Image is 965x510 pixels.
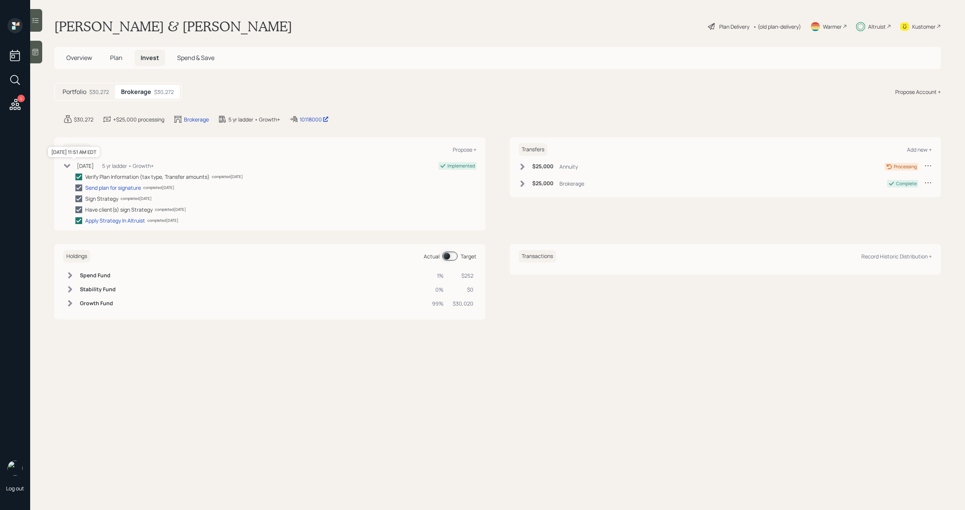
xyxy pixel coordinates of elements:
div: Kustomer [912,23,936,31]
div: completed [DATE] [147,218,178,223]
div: Altruist [868,23,886,31]
div: Sign Strategy [85,195,118,203]
h6: Growth Fund [80,300,116,307]
div: $30,272 [74,115,93,123]
div: completed [DATE] [143,185,174,190]
span: Plan [110,54,123,62]
div: completed [DATE] [155,207,186,212]
div: $30,020 [453,300,473,307]
div: Warmer [823,23,842,31]
div: 10118000 [300,115,329,123]
div: Actual [424,252,440,260]
div: $30,272 [89,88,109,96]
div: completed [DATE] [212,174,243,180]
h6: Holdings [63,250,90,263]
div: Apply Strategy In Altruist [85,217,145,224]
h6: Transfers [519,143,547,156]
div: Log out [6,485,24,492]
div: Annuity [559,163,578,171]
h1: [PERSON_NAME] & [PERSON_NAME] [54,18,292,35]
div: Record Historic Distribution + [861,253,932,260]
div: Propose Account + [895,88,941,96]
div: +$25,000 processing [113,115,164,123]
span: Invest [141,54,159,62]
div: completed [DATE] [121,196,152,201]
div: Complete [896,180,917,187]
div: $0 [453,286,473,293]
div: 1% [432,272,444,280]
div: Propose + [453,146,476,153]
div: 5 yr ladder • Growth+ [228,115,280,123]
img: michael-russo-headshot.png [8,461,23,476]
div: • (old plan-delivery) [753,23,801,31]
h6: Strategy [63,143,91,156]
div: Verify Plan Information (tax type, Transfer amounts) [85,173,210,181]
span: Spend & Save [177,54,214,62]
div: Processing [894,163,917,170]
div: $30,272 [154,88,174,96]
h6: Stability Fund [80,286,116,293]
div: Brokerage [184,115,209,123]
h6: $25,000 [532,180,553,187]
div: [DATE] [77,162,94,170]
h6: Transactions [519,250,556,263]
div: 99% [432,300,444,307]
div: 5 yr ladder • Growth+ [102,162,154,170]
div: 4 [17,95,25,102]
h6: $25,000 [532,163,553,170]
h5: Brokerage [121,88,151,95]
div: Plan Delivery [719,23,749,31]
div: Send plan for signature [85,184,141,192]
h6: Spend Fund [80,272,116,279]
div: Brokerage [559,180,584,187]
div: Add new + [907,146,932,153]
span: Overview [66,54,92,62]
div: Implemented [447,163,475,169]
div: Have client(s) sign Strategy [85,206,153,214]
div: $252 [453,272,473,280]
div: Target [461,252,476,260]
h5: Portfolio [63,88,86,95]
div: 0% [432,286,444,293]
